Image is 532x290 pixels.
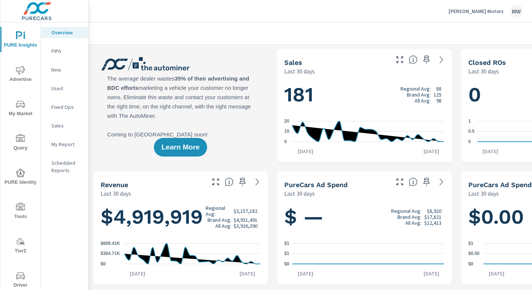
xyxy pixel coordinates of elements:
p: Scheduled Reports [51,159,82,174]
p: My Report [51,141,82,148]
p: New [51,66,82,73]
span: Tier2 [3,237,38,255]
text: 1 [468,119,471,124]
h1: $ — [284,204,444,230]
button: Make Fullscreen [394,54,406,66]
p: 125 [434,92,441,98]
a: See more details in report [436,54,447,66]
span: Number of vehicles sold by the dealership over the selected date range. [Source: This data is sou... [409,55,418,64]
p: All Avg: [215,223,231,229]
span: PURE Insights [3,31,38,50]
span: Tools [3,203,38,221]
span: Driver [3,271,38,290]
p: Fixed Ops [51,103,82,111]
text: 0 [468,139,471,144]
text: $1 [284,251,289,256]
span: Query [3,134,38,152]
p: Brand Avg: [407,92,431,98]
h5: Sales [284,59,302,66]
p: 98 [436,98,441,104]
p: [DATE] [124,270,151,277]
p: Regional Avg: [206,205,231,217]
p: [DATE] [292,148,319,155]
p: Last 30 days [284,67,315,76]
span: Total sales revenue over the selected date range. [Source: This data is sourced from the dealer’s... [225,177,234,186]
span: My Market [3,100,38,118]
p: Regional Avg: [400,86,431,92]
div: MW [510,4,523,18]
p: [DATE] [484,270,510,277]
text: 0.5 [468,129,475,134]
h5: Revenue [101,181,128,189]
span: Save this to your personalized report [237,176,248,188]
div: Scheduled Reports [41,157,88,176]
p: $3,926,390 [234,223,257,229]
p: All Avg: [405,220,421,226]
p: Last 30 days [468,189,499,198]
a: See more details in report [436,176,447,188]
p: Last 30 days [468,67,499,76]
span: PURE Identity [3,168,38,187]
text: $609.41K [101,241,120,246]
p: $3,157,182 [234,208,257,214]
p: Sales [51,122,82,129]
button: Make Fullscreen [210,176,222,188]
div: Overview [41,27,88,38]
h1: 181 [284,82,444,107]
p: Last 30 days [284,189,315,198]
p: PIPA [51,47,82,55]
text: $0 [101,261,106,267]
p: [PERSON_NAME] Motors [449,8,504,15]
h5: PureCars Ad Spend [284,181,348,189]
span: Save this to your personalized report [421,54,433,66]
div: Used [41,83,88,94]
text: $0 [284,261,289,267]
span: Total cost of media for all PureCars channels for the selected dealership group over the selected... [409,177,418,186]
p: $4,931,491 [234,217,257,223]
p: Used [51,85,82,92]
p: $12,413 [424,220,441,226]
div: PIPA [41,45,88,57]
text: 10 [284,129,289,134]
div: New [41,64,88,75]
div: My Report [41,139,88,150]
button: Learn More [154,138,207,157]
p: Last 30 days [101,189,131,198]
h5: Closed ROs [468,59,506,66]
a: See more details in report [251,176,263,188]
p: [DATE] [418,270,444,277]
text: $0 [468,261,474,267]
p: [DATE] [292,270,319,277]
p: Regional Avg: [391,208,421,214]
p: [DATE] [477,148,503,155]
p: Overview [51,29,82,36]
p: Brand Avg: [398,214,421,220]
p: Brand Avg: [208,217,231,223]
p: [DATE] [234,270,260,277]
p: All Avg: [415,98,431,104]
button: Make Fullscreen [394,176,406,188]
p: $8,920 [427,208,441,214]
span: Learn More [161,144,199,151]
text: $1 [468,241,474,246]
span: Save this to your personalized report [421,176,433,188]
p: 88 [436,86,441,92]
div: Sales [41,120,88,131]
p: [DATE] [418,148,444,155]
p: $17,821 [424,214,441,220]
h1: $4,919,919 [101,204,260,230]
text: $0.50 [468,251,479,256]
text: 0 [284,139,287,144]
text: $1 [284,241,289,246]
span: Advertise [3,66,38,84]
text: 20 [284,119,289,124]
text: $304.71K [101,251,120,256]
div: Fixed Ops [41,101,88,113]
